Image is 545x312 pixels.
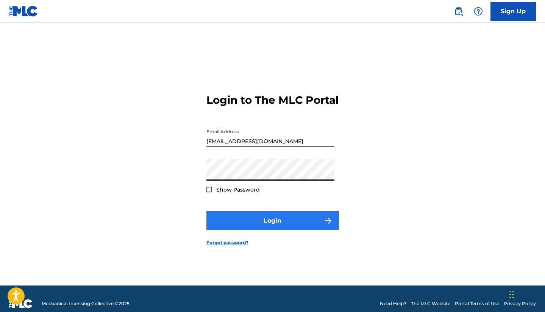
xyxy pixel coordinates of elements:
div: Help [471,4,486,19]
a: Privacy Policy [504,300,536,307]
img: search [454,7,463,16]
a: Public Search [451,4,466,19]
a: Need Help? [380,300,406,307]
a: Portal Terms of Use [455,300,499,307]
span: Show Password [216,186,260,193]
span: Mechanical Licensing Collective © 2025 [42,300,130,307]
img: help [474,7,483,16]
img: MLC Logo [9,6,38,17]
a: Sign Up [490,2,536,21]
img: f7272a7cc735f4ea7f67.svg [324,216,333,225]
a: The MLC Website [411,300,450,307]
a: Forgot password? [206,239,248,246]
div: Drag [509,283,514,306]
img: logo [9,299,33,308]
h3: Login to The MLC Portal [206,94,339,107]
iframe: Chat Widget [507,276,545,312]
button: Login [206,211,339,230]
